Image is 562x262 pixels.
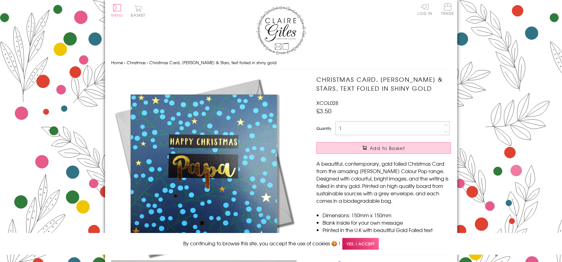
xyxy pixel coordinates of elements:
[316,126,331,131] label: Quantity
[441,3,454,15] span: Trade
[370,145,405,151] span: Add to Basket
[111,75,297,260] img: Christmas Card, Papa Berries & Stars, text foiled in shiny gold
[316,99,338,106] span: XCOL028
[316,142,451,154] button: Add to Basket
[441,3,454,16] a: Trade
[111,4,123,17] button: Menu
[323,211,451,219] li: Dimensions: 150mm x 150mm
[111,60,123,65] a: Home
[342,238,379,250] span: Yes, I accept
[127,60,146,65] a: Christmas
[124,60,125,65] span: ›
[316,106,332,115] span: £3.50
[417,3,432,15] a: Log In
[256,6,306,55] img: Claire Giles Greetings Cards
[323,226,451,234] li: Printed in the U.K with beautiful Gold Foiled text
[147,60,148,65] span: ›
[316,160,451,204] p: A beautiful, contemporary, gold foiled Christmas Card from the amazing [PERSON_NAME] Colour Pop r...
[111,12,123,18] span: Menu
[111,56,451,69] nav: breadcrumbs
[130,5,147,17] button: Basket
[323,219,451,226] li: Blank inside for your own message
[316,75,451,93] h1: Christmas Card, [PERSON_NAME] & Stars, text foiled in shiny gold
[149,60,277,65] span: Christmas Card, [PERSON_NAME] & Stars, text foiled in shiny gold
